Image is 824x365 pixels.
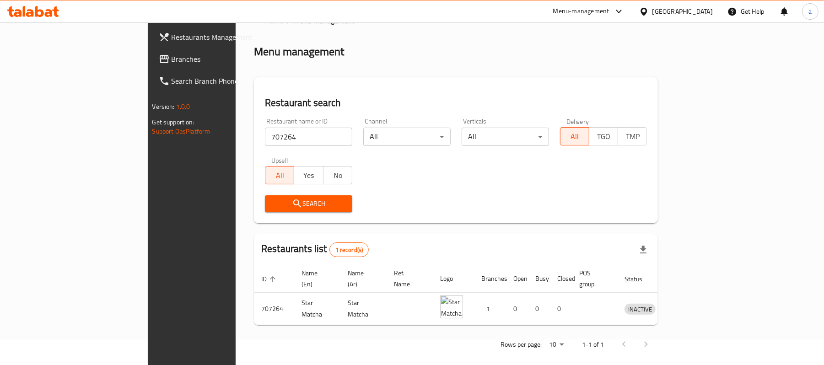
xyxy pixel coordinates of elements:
[593,130,614,143] span: TGO
[287,15,290,26] li: /
[589,127,618,145] button: TGO
[652,6,713,16] div: [GEOGRAPHIC_DATA]
[298,169,319,182] span: Yes
[433,265,474,293] th: Logo
[462,128,549,146] div: All
[265,195,352,212] button: Search
[363,128,451,146] div: All
[348,268,376,290] span: Name (Ar)
[265,166,294,184] button: All
[152,116,194,128] span: Get support on:
[618,127,647,145] button: TMP
[553,6,609,17] div: Menu-management
[528,293,550,325] td: 0
[254,265,698,325] table: enhanced table
[625,304,656,315] span: INACTIVE
[394,268,422,290] span: Ref. Name
[294,15,355,26] span: Menu management
[330,246,369,254] span: 1 record(s)
[294,293,340,325] td: Star Matcha
[272,198,345,209] span: Search
[564,130,586,143] span: All
[152,125,210,137] a: Support.OpsPlatform
[506,265,528,293] th: Open
[269,169,291,182] span: All
[582,339,604,350] p: 1-1 of 1
[625,274,654,284] span: Status
[261,274,279,284] span: ID
[176,101,190,113] span: 1.0.0
[151,70,285,92] a: Search Branch Phone
[151,26,285,48] a: Restaurants Management
[152,101,175,113] span: Version:
[474,293,506,325] td: 1
[506,293,528,325] td: 0
[254,44,344,59] h2: Menu management
[265,128,352,146] input: Search for restaurant name or ID..
[579,268,606,290] span: POS group
[151,48,285,70] a: Branches
[550,293,572,325] td: 0
[474,265,506,293] th: Branches
[550,265,572,293] th: Closed
[545,338,567,352] div: Rows per page:
[340,293,387,325] td: Star Matcha
[501,339,542,350] p: Rows per page:
[294,166,323,184] button: Yes
[528,265,550,293] th: Busy
[329,242,369,257] div: Total records count
[265,96,647,110] h2: Restaurant search
[172,75,278,86] span: Search Branch Phone
[302,268,329,290] span: Name (En)
[323,166,352,184] button: No
[271,157,288,163] label: Upsell
[566,118,589,124] label: Delivery
[172,54,278,64] span: Branches
[261,242,369,257] h2: Restaurants list
[622,130,643,143] span: TMP
[808,6,812,16] span: a
[440,295,463,318] img: Star Matcha
[632,239,654,261] div: Export file
[172,32,278,43] span: Restaurants Management
[327,169,349,182] span: No
[560,127,589,145] button: All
